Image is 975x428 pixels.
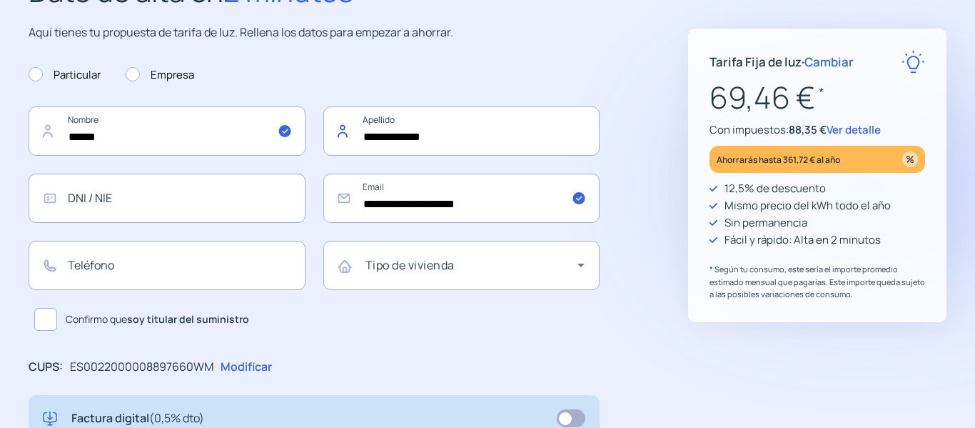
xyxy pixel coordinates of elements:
[126,66,194,84] label: Empresa
[804,54,854,70] span: Cambiar
[221,358,272,377] p: Modificar
[43,409,57,428] img: digital-invoice.svg
[29,358,63,377] p: CUPS:
[149,410,204,426] span: (0,5% dto)
[901,50,925,74] img: rate-E.svg
[724,180,826,197] p: 12,5% de descuento
[902,151,918,167] img: percentage_icon.svg
[709,52,854,71] p: Tarifa Fija de luz ·
[789,122,827,137] span: 88,35 €
[709,121,925,139] p: Con impuestos:
[71,409,204,428] p: Factura digital
[29,66,101,84] label: Particular
[827,122,881,137] span: Ver detalle
[724,232,881,249] p: Fácil y rápido: Alta en 2 minutos
[724,197,891,214] p: Mismo precio del kWh todo el año
[70,358,213,377] p: ES0022000008897660WM
[365,257,455,273] mat-label: Tipo de vivienda
[709,74,925,121] p: 69,46 €
[66,312,249,327] span: Confirmo que
[717,151,840,168] p: Ahorrarás hasta 361,72 € al año
[724,214,807,232] p: Sin permanencia
[709,263,925,301] p: * Según tu consumo, este sería el importe promedio estimado mensual que pagarías. Este importe qu...
[127,312,249,326] b: soy titular del suministro
[29,24,600,42] p: Aquí tienes tu propuesta de tarifa de luz. Rellena los datos para empezar a ahorrar.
